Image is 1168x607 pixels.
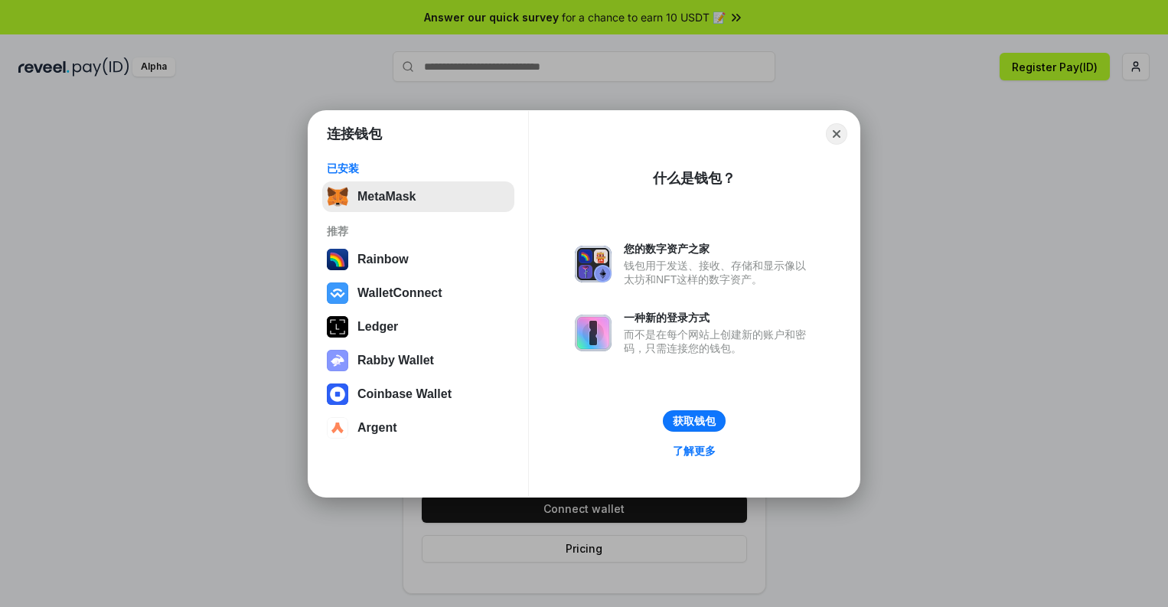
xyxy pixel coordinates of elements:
div: WalletConnect [357,286,442,300]
img: svg+xml,%3Csvg%20width%3D%2228%22%20height%3D%2228%22%20viewBox%3D%220%200%2028%2028%22%20fill%3D... [327,282,348,304]
div: 了解更多 [673,444,716,458]
img: svg+xml,%3Csvg%20width%3D%2228%22%20height%3D%2228%22%20viewBox%3D%220%200%2028%2028%22%20fill%3D... [327,383,348,405]
div: Ledger [357,320,398,334]
div: Rabby Wallet [357,354,434,367]
a: 了解更多 [664,441,725,461]
button: MetaMask [322,181,514,212]
button: Coinbase Wallet [322,379,514,410]
button: Rainbow [322,244,514,275]
div: 已安装 [327,162,510,175]
div: Rainbow [357,253,409,266]
img: svg+xml,%3Csvg%20width%3D%2228%22%20height%3D%2228%22%20viewBox%3D%220%200%2028%2028%22%20fill%3D... [327,417,348,439]
button: WalletConnect [322,278,514,308]
button: 获取钱包 [663,410,726,432]
div: 获取钱包 [673,414,716,428]
div: 推荐 [327,224,510,238]
button: Ledger [322,312,514,342]
img: svg+xml,%3Csvg%20xmlns%3D%22http%3A%2F%2Fwww.w3.org%2F2000%2Fsvg%22%20width%3D%2228%22%20height%3... [327,316,348,338]
div: 什么是钱包？ [653,169,736,188]
img: svg+xml,%3Csvg%20width%3D%22120%22%20height%3D%22120%22%20viewBox%3D%220%200%20120%20120%22%20fil... [327,249,348,270]
img: svg+xml,%3Csvg%20xmlns%3D%22http%3A%2F%2Fwww.w3.org%2F2000%2Fsvg%22%20fill%3D%22none%22%20viewBox... [575,246,612,282]
div: 您的数字资产之家 [624,242,814,256]
img: svg+xml,%3Csvg%20xmlns%3D%22http%3A%2F%2Fwww.w3.org%2F2000%2Fsvg%22%20fill%3D%22none%22%20viewBox... [327,350,348,371]
button: Close [826,123,847,145]
img: svg+xml,%3Csvg%20fill%3D%22none%22%20height%3D%2233%22%20viewBox%3D%220%200%2035%2033%22%20width%... [327,186,348,207]
button: Rabby Wallet [322,345,514,376]
div: 钱包用于发送、接收、存储和显示像以太坊和NFT这样的数字资产。 [624,259,814,286]
div: MetaMask [357,190,416,204]
img: svg+xml,%3Csvg%20xmlns%3D%22http%3A%2F%2Fwww.w3.org%2F2000%2Fsvg%22%20fill%3D%22none%22%20viewBox... [575,315,612,351]
div: Coinbase Wallet [357,387,452,401]
div: 而不是在每个网站上创建新的账户和密码，只需连接您的钱包。 [624,328,814,355]
button: Argent [322,413,514,443]
div: Argent [357,421,397,435]
h1: 连接钱包 [327,125,382,143]
div: 一种新的登录方式 [624,311,814,325]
